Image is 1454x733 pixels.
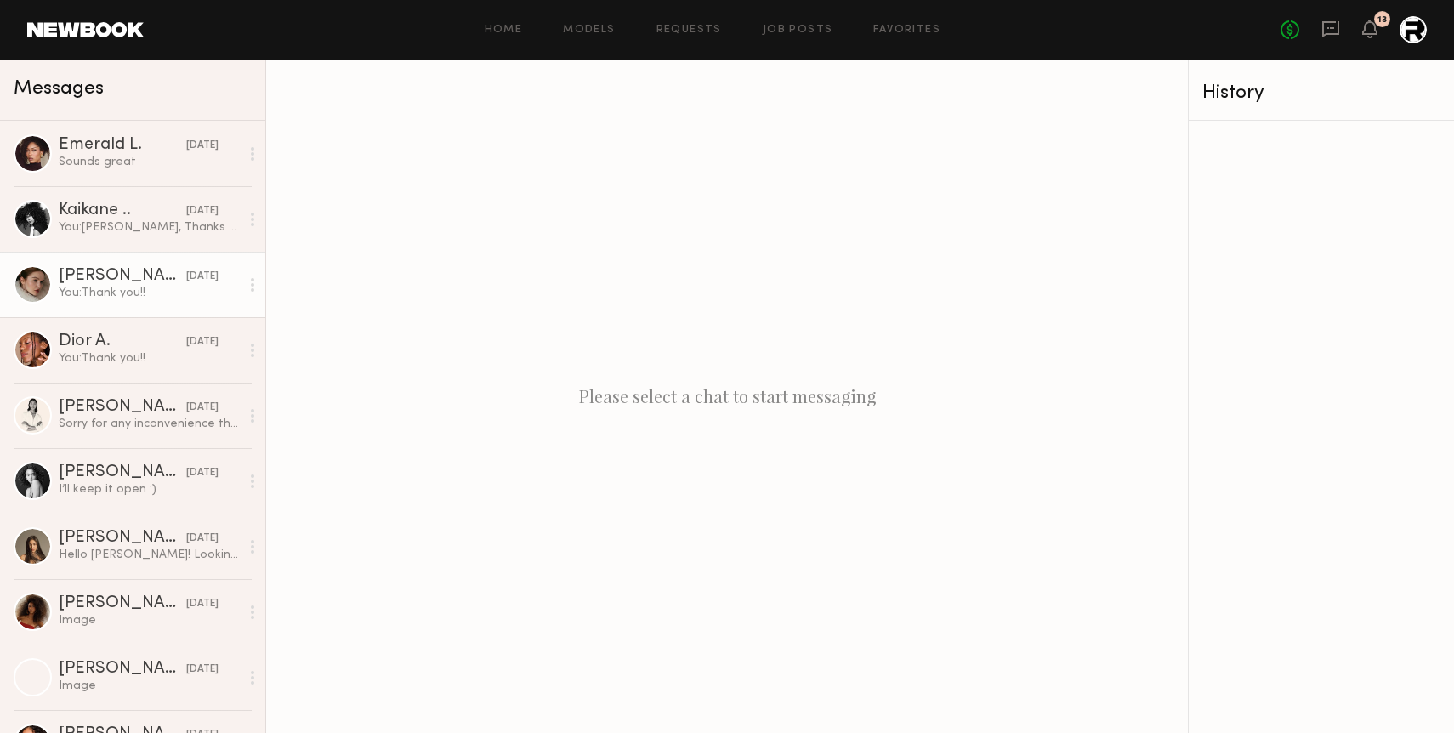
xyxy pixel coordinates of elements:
div: You: [PERSON_NAME], Thanks for flagging the $26 nail reimbursement. In Newbook, reimbursements ge... [59,219,240,236]
div: [PERSON_NAME] [59,399,186,416]
div: Sorry for any inconvenience this may cause [59,416,240,432]
div: [PERSON_NAME] [59,661,186,678]
div: Kaikane .. [59,202,186,219]
div: [DATE] [186,269,219,285]
div: [DATE] [186,596,219,612]
div: Image [59,612,240,628]
div: Emerald L. [59,137,186,154]
div: History [1202,83,1440,103]
div: [DATE] [186,662,219,678]
a: Job Posts [763,25,833,36]
a: Requests [656,25,722,36]
div: Sounds great [59,154,240,170]
div: [PERSON_NAME] [59,530,186,547]
div: [DATE] [186,531,219,547]
div: [DATE] [186,334,219,350]
div: You: Thank you!! [59,350,240,366]
div: Dior A. [59,333,186,350]
a: Favorites [873,25,940,36]
div: [DATE] [186,203,219,219]
div: Hello [PERSON_NAME]! Looking forward to hearing back from you [EMAIL_ADDRESS][DOMAIN_NAME] Thanks 🙏🏼 [59,547,240,563]
a: Home [485,25,523,36]
div: Image [59,678,240,694]
div: [DATE] [186,400,219,416]
div: [DATE] [186,138,219,154]
div: [PERSON_NAME] [59,464,186,481]
div: 13 [1377,15,1387,25]
span: Messages [14,79,104,99]
div: I’ll keep it open :) [59,481,240,497]
div: [PERSON_NAME] [59,268,186,285]
div: Please select a chat to start messaging [266,60,1188,733]
div: You: Thank you!! [59,285,240,301]
a: Models [563,25,615,36]
div: [PERSON_NAME] [59,595,186,612]
div: [DATE] [186,465,219,481]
